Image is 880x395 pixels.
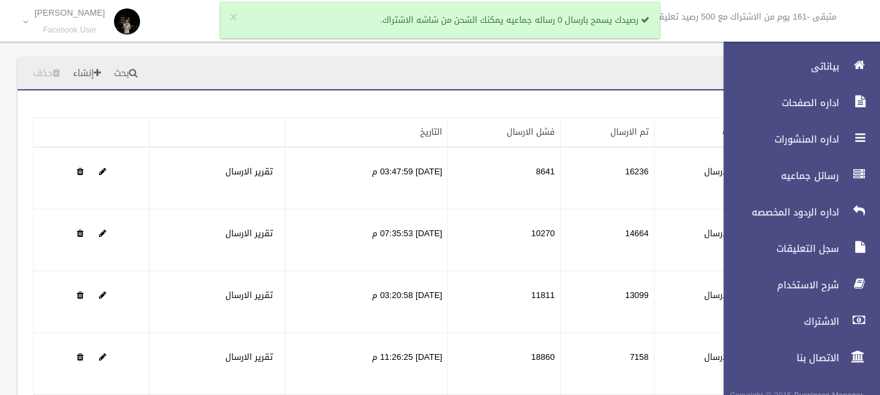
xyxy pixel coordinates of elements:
[713,271,880,299] a: شرح الاستخدام
[713,96,843,109] span: اداره الصفحات
[713,60,843,73] span: بياناتى
[35,8,105,18] p: [PERSON_NAME]
[704,164,743,180] label: تم الارسال
[99,287,106,303] a: Edit
[225,163,273,180] a: تقرير الارسال
[109,62,143,86] a: بحث
[220,2,660,38] div: رصيدك يسمح بارسال 0 رساله جماعيه يمكنك الشحن من شاشه الاشتراك.
[230,11,237,24] button: ×
[713,89,880,117] a: اداره الصفحات
[713,169,843,182] span: رسائل جماعيه
[560,210,654,271] td: 14664
[99,225,106,241] a: Edit
[713,344,880,372] a: الاتصال بنا
[285,147,448,210] td: [DATE] 03:47:59 م
[713,52,880,81] a: بياناتى
[560,147,654,210] td: 16236
[704,226,743,241] label: تم الارسال
[507,124,555,140] a: فشل الارسال
[713,161,880,190] a: رسائل جماعيه
[68,62,106,86] a: إنشاء
[704,288,743,303] label: تم الارسال
[713,206,843,219] span: اداره الردود المخصصه
[99,163,106,180] a: Edit
[285,210,448,271] td: [DATE] 07:35:53 م
[713,279,843,292] span: شرح الاستخدام
[713,133,843,146] span: اداره المنشورات
[225,225,273,241] a: تقرير الارسال
[654,118,748,148] th: الحاله
[420,124,442,140] a: التاريخ
[225,287,273,303] a: تقرير الارسال
[713,198,880,226] a: اداره الردود المخصصه
[713,242,843,255] span: سجل التعليقات
[713,234,880,263] a: سجل التعليقات
[713,125,880,154] a: اداره المنشورات
[713,307,880,336] a: الاشتراك
[447,147,560,210] td: 8641
[713,315,843,328] span: الاشتراك
[35,25,105,35] small: Facebook User
[447,210,560,271] td: 10270
[447,271,560,333] td: 11811
[560,271,654,333] td: 13099
[285,271,448,333] td: [DATE] 03:20:58 م
[610,124,649,140] a: تم الارسال
[713,351,843,364] span: الاتصال بنا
